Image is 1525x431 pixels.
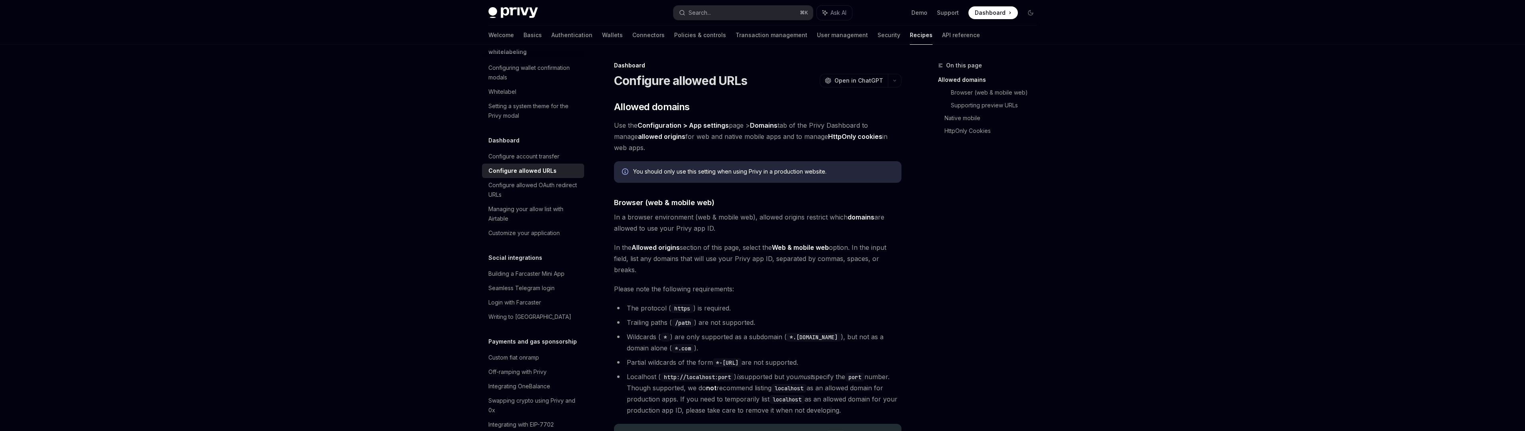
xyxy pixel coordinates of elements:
[878,26,900,45] a: Security
[828,132,882,140] strong: HttpOnly cookies
[910,26,933,45] a: Recipes
[488,269,565,279] div: Building a Farcaster Mini App
[945,112,1043,125] a: Native mobile
[523,26,542,45] a: Basics
[488,298,541,307] div: Login with Farcaster
[671,304,693,313] code: https
[614,357,901,368] li: Partial wildcards of the form are not supported.
[482,310,584,324] a: Writing to [GEOGRAPHIC_DATA]
[614,61,901,69] div: Dashboard
[482,85,584,99] a: Whitelabel
[820,74,888,87] button: Open in ChatGPT
[614,317,901,328] li: Trailing paths ( ) are not supported.
[482,295,584,310] a: Login with Farcaster
[817,26,868,45] a: User management
[488,152,559,161] div: Configure account transfer
[622,168,630,176] svg: Info
[632,243,680,251] strong: Allowed origins
[488,87,516,97] div: Whitelabel
[488,367,547,377] div: Off-ramping with Privy
[750,121,777,129] strong: Domains
[830,9,846,17] span: Ask AI
[482,202,584,226] a: Managing your allow list with Airtable
[488,204,579,223] div: Managing your allow list with Airtable
[614,331,901,354] li: Wildcards ( ) are only supported as a subdomain ( ), but not as a domain alone ( ).
[482,99,584,123] a: Setting a system theme for the Privy modal
[614,283,901,295] span: Please note the following requirements:
[614,101,690,113] span: Allowed domains
[689,8,711,18] div: Search...
[769,395,805,404] code: localhost
[706,384,716,392] strong: not
[1024,6,1037,19] button: Toggle dark mode
[488,353,539,362] div: Custom fiat onramp
[488,420,554,429] div: Integrating with EIP-7702
[638,121,729,129] strong: Configuration > App settings
[488,337,577,346] h5: Payments and gas sponsorship
[614,212,901,234] span: In a browser environment (web & mobile web), allowed origins restrict which are allowed to use yo...
[614,371,901,416] li: Localhost ( ) supported but you specify the number. Though supported, we do recommend listing as ...
[975,9,1006,17] span: Dashboard
[488,396,579,415] div: Swapping crypto using Privy and 0x
[798,373,812,381] em: must
[672,344,694,353] code: *.com
[661,373,734,382] code: http://localhost:port
[614,120,901,153] span: Use the page > tab of the Privy Dashboard to manage for web and native mobile apps and to manage ...
[488,136,519,145] h5: Dashboard
[488,63,579,82] div: Configuring wallet confirmation modals
[488,101,579,121] div: Setting a system theme for the Privy modal
[942,26,980,45] a: API reference
[488,166,557,176] div: Configure allowed URLs
[614,302,901,314] li: The protocol ( ) is required.
[488,253,542,263] h5: Social integrations
[772,243,829,251] strong: Web & mobile web
[713,358,742,367] code: *-[URL]
[482,178,584,202] a: Configure allowed OAuth redirect URLs
[845,373,864,382] code: port
[488,180,579,200] div: Configure allowed OAuth redirect URLs
[951,86,1043,99] a: Browser (web & mobile web)
[771,384,807,393] code: localhost
[938,73,1043,86] a: Allowed domains
[817,6,852,20] button: Ask AI
[614,73,748,88] h1: Configure allowed URLs
[482,393,584,417] a: Swapping crypto using Privy and 0x
[848,213,874,221] strong: domains
[482,164,584,178] a: Configure allowed URLs
[488,228,560,238] div: Customize your application
[482,61,584,85] a: Configuring wallet confirmation modals
[937,9,959,17] a: Support
[673,6,813,20] button: Search...⌘K
[482,149,584,164] a: Configure account transfer
[614,242,901,275] span: In the section of this page, select the option. In the input field, list any domains that will us...
[482,365,584,379] a: Off-ramping with Privy
[638,132,685,140] strong: allowed origins
[488,283,555,293] div: Seamless Telegram login
[945,125,1043,137] a: HttpOnly Cookies
[674,26,726,45] a: Policies & controls
[911,9,927,17] a: Demo
[946,61,982,70] span: On this page
[482,281,584,295] a: Seamless Telegram login
[672,318,694,327] code: /path
[633,168,893,176] div: You should only use this setting when using Privy in a production website.
[482,267,584,281] a: Building a Farcaster Mini App
[736,373,741,381] em: is
[488,382,550,391] div: Integrating OneBalance
[488,26,514,45] a: Welcome
[968,6,1018,19] a: Dashboard
[834,77,883,85] span: Open in ChatGPT
[482,379,584,393] a: Integrating OneBalance
[482,350,584,365] a: Custom fiat onramp
[602,26,623,45] a: Wallets
[787,333,841,342] code: *.[DOMAIN_NAME]
[551,26,592,45] a: Authentication
[632,26,665,45] a: Connectors
[951,99,1043,112] a: Supporting preview URLs
[488,312,571,322] div: Writing to [GEOGRAPHIC_DATA]
[482,226,584,240] a: Customize your application
[800,10,808,16] span: ⌘ K
[488,7,538,18] img: dark logo
[736,26,807,45] a: Transaction management
[614,197,714,208] span: Browser (web & mobile web)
